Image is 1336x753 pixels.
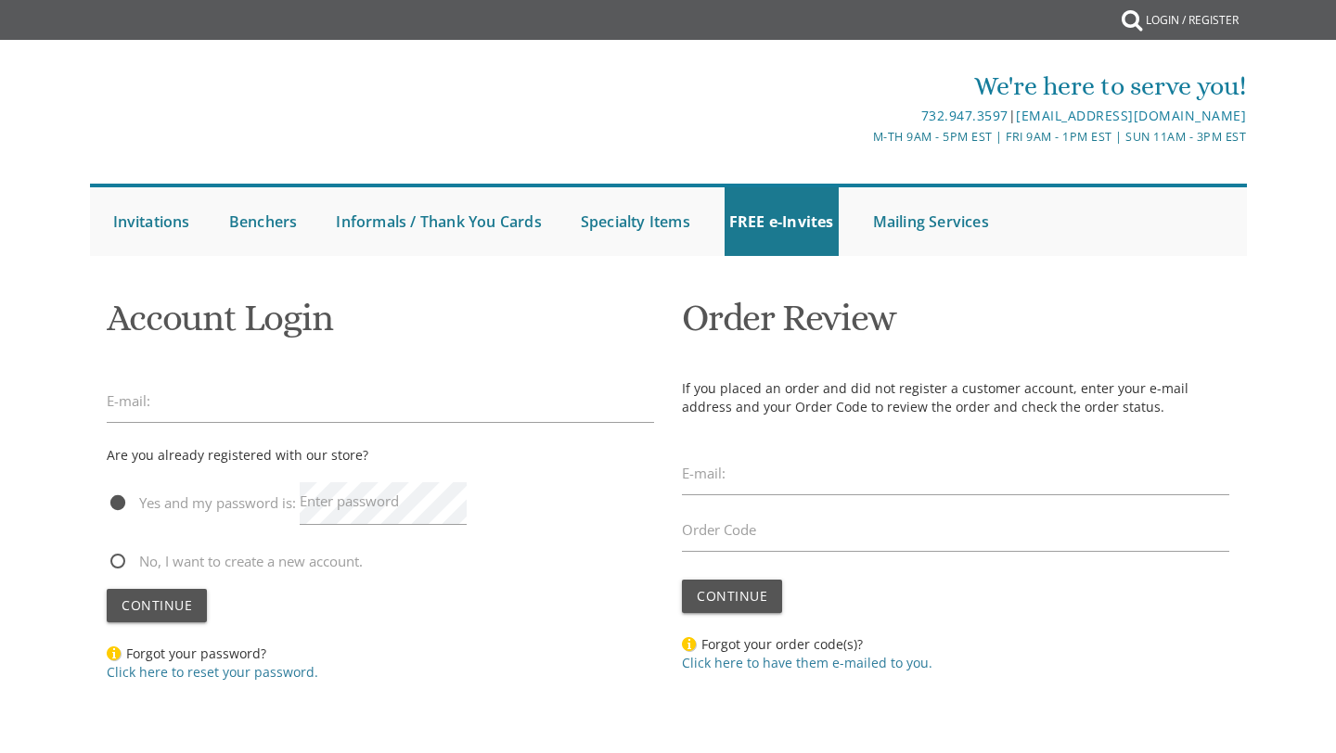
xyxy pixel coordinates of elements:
[109,187,195,256] a: Invitations
[682,464,726,483] label: E-mail:
[107,550,363,573] span: No, I want to create a new account.
[107,663,318,681] a: Click here to reset your password.
[682,580,782,613] button: Continue
[682,654,932,671] a: Click here to have them e-mailed to you.
[476,127,1246,147] div: M-Th 9am - 5pm EST | Fri 9am - 1pm EST | Sun 11am - 3pm EST
[122,596,192,614] span: Continue
[682,298,1229,352] h1: Order Review
[225,187,302,256] a: Benchers
[682,635,932,671] span: Forgot your order code(s)?
[476,105,1246,127] div: |
[331,187,546,256] a: Informals / Thank You Cards
[107,444,368,466] div: Are you already registered with our store?
[107,298,654,352] h1: Account Login
[697,587,767,605] span: Continue
[576,187,695,256] a: Specialty Items
[682,379,1229,416] p: If you placed an order and did not register a customer account, enter your e-mail address and you...
[107,645,122,661] img: Forgot your password?
[1016,107,1246,124] a: [EMAIL_ADDRESS][DOMAIN_NAME]
[476,68,1246,105] div: We're here to serve you!
[300,491,399,511] label: Enter password
[107,645,318,681] span: Forgot your password?
[682,520,756,540] label: Order Code
[682,635,697,652] img: Forgot your order code(s)?
[725,187,839,256] a: FREE e-Invites
[107,589,207,622] button: Continue
[868,187,994,256] a: Mailing Services
[921,107,1008,124] a: 732.947.3597
[107,491,296,515] span: Yes and my password is:
[107,391,150,411] label: E-mail:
